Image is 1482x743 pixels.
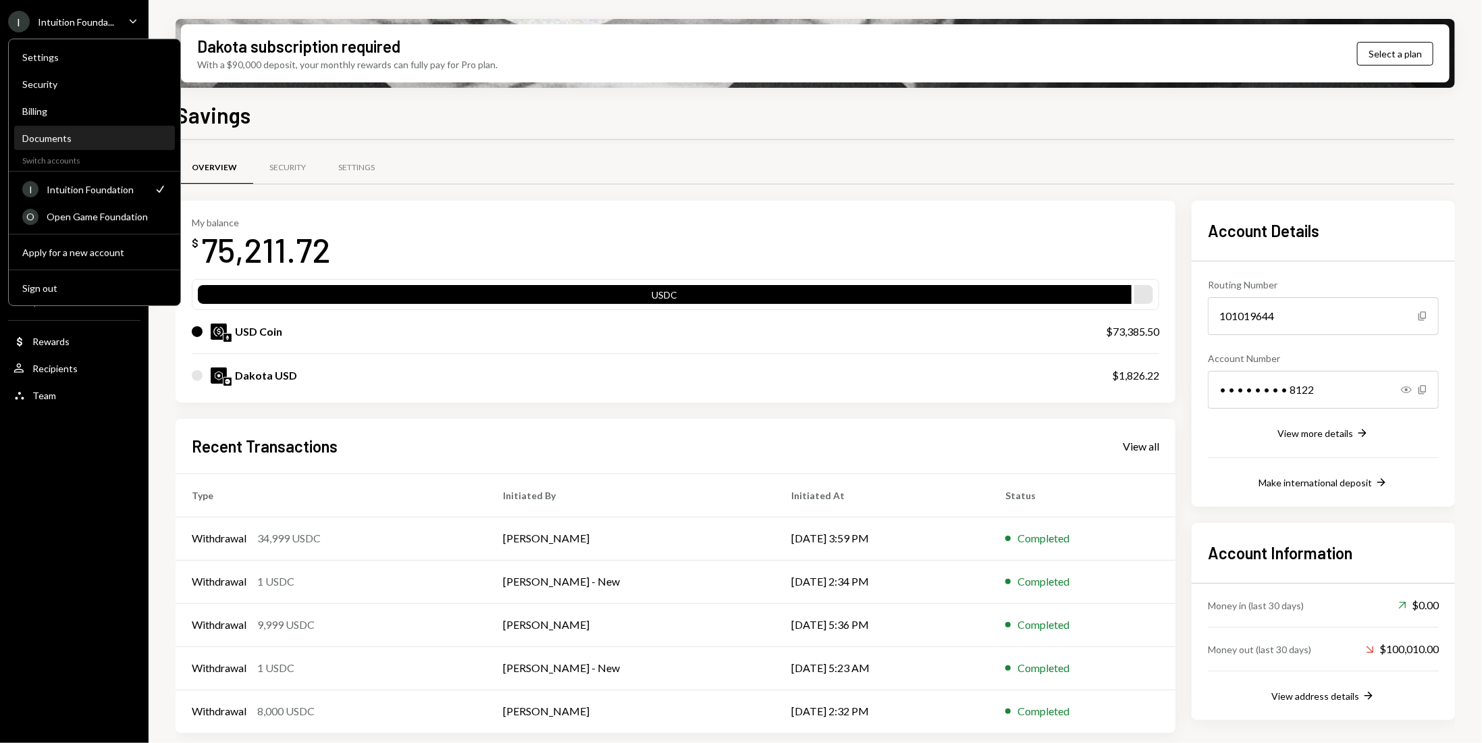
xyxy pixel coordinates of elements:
div: Security [22,78,167,90]
div: Overview [192,162,237,174]
div: USD Coin [235,324,282,340]
div: Intuition Founda... [38,16,114,28]
div: 75,211.72 [201,228,331,271]
button: View more details [1277,426,1369,441]
a: Security [14,72,175,96]
div: View address details [1271,690,1359,702]
a: Team [8,383,140,407]
div: Switch accounts [9,153,180,165]
div: $100,010.00 [1366,641,1439,657]
div: 9,999 USDC [257,617,315,633]
div: Security [269,162,306,174]
div: Completed [1017,703,1069,719]
a: Security [253,151,322,185]
a: Documents [14,126,175,150]
img: DKUSD [211,367,227,384]
th: Initiated At [775,473,989,517]
div: 34,999 USDC [257,530,321,546]
h2: Account Information [1208,542,1439,564]
div: Completed [1017,573,1069,590]
div: Rewards [32,336,70,347]
div: • • • • • • • • 8122 [1208,371,1439,409]
button: Sign out [14,276,175,301]
td: [PERSON_NAME] - New [487,646,775,690]
td: [DATE] 2:34 PM [775,560,989,603]
h1: Savings [176,101,250,128]
div: Completed [1017,530,1069,546]
div: O [22,209,38,225]
a: View all [1123,438,1159,453]
td: [PERSON_NAME] [487,690,775,733]
div: Withdrawal [192,573,246,590]
div: View more details [1277,428,1353,439]
div: My balance [192,217,331,228]
td: [PERSON_NAME] - New [487,560,775,603]
div: Make international deposit [1259,477,1372,488]
button: View address details [1271,689,1375,704]
button: Select a plan [1357,42,1433,66]
div: Money out (last 30 days) [1208,642,1311,657]
button: Make international deposit [1259,476,1388,490]
td: [DATE] 5:23 AM [775,646,989,690]
div: Documents [22,132,167,144]
a: OOpen Game Foundation [14,204,175,228]
div: Team [32,390,56,401]
div: Completed [1017,617,1069,633]
div: $ [192,236,199,250]
div: Dakota subscription required [197,35,400,57]
td: [PERSON_NAME] [487,517,775,560]
div: Withdrawal [192,617,246,633]
div: I [22,181,38,197]
a: Settings [14,45,175,69]
div: Withdrawal [192,660,246,676]
div: Settings [338,162,375,174]
a: Billing [14,99,175,123]
div: Money in (last 30 days) [1208,598,1304,613]
a: Overview [176,151,253,185]
th: Type [176,473,487,517]
div: $0.00 [1398,597,1439,613]
div: Withdrawal [192,703,246,719]
div: Dakota USD [235,367,297,384]
div: $73,385.50 [1106,324,1159,340]
div: Completed [1017,660,1069,676]
h2: Account Details [1208,220,1439,242]
div: USDC [198,288,1132,307]
img: ethereum-mainnet [223,334,232,342]
div: Settings [22,51,167,63]
div: Apply for a new account [22,247,167,258]
div: Billing [22,105,167,117]
a: Rewards [8,329,140,353]
td: [DATE] 5:36 PM [775,603,989,646]
h2: Recent Transactions [192,435,338,457]
div: View all [1123,440,1159,453]
div: 1 USDC [257,573,294,590]
div: Recipients [32,363,78,374]
td: [DATE] 2:32 PM [775,690,989,733]
div: $1,826.22 [1112,367,1159,384]
a: Settings [322,151,391,185]
th: Initiated By [487,473,775,517]
div: Account Number [1208,351,1439,365]
th: Status [989,473,1175,517]
td: [DATE] 3:59 PM [775,517,989,560]
div: Withdrawal [192,530,246,546]
a: Recipients [8,356,140,380]
div: 1 USDC [257,660,294,676]
img: base-mainnet [223,378,232,386]
button: Apply for a new account [14,240,175,265]
img: USDC [211,324,227,340]
div: Sign out [22,282,167,294]
div: Open Game Foundation [47,211,167,222]
td: [PERSON_NAME] [487,603,775,646]
div: 101019644 [1208,297,1439,335]
div: Intuition Foundation [47,184,145,195]
div: I [8,11,30,32]
div: 8,000 USDC [257,703,315,719]
div: With a $90,000 deposit, your monthly rewards can fully pay for Pro plan. [197,57,498,72]
div: Routing Number [1208,278,1439,292]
